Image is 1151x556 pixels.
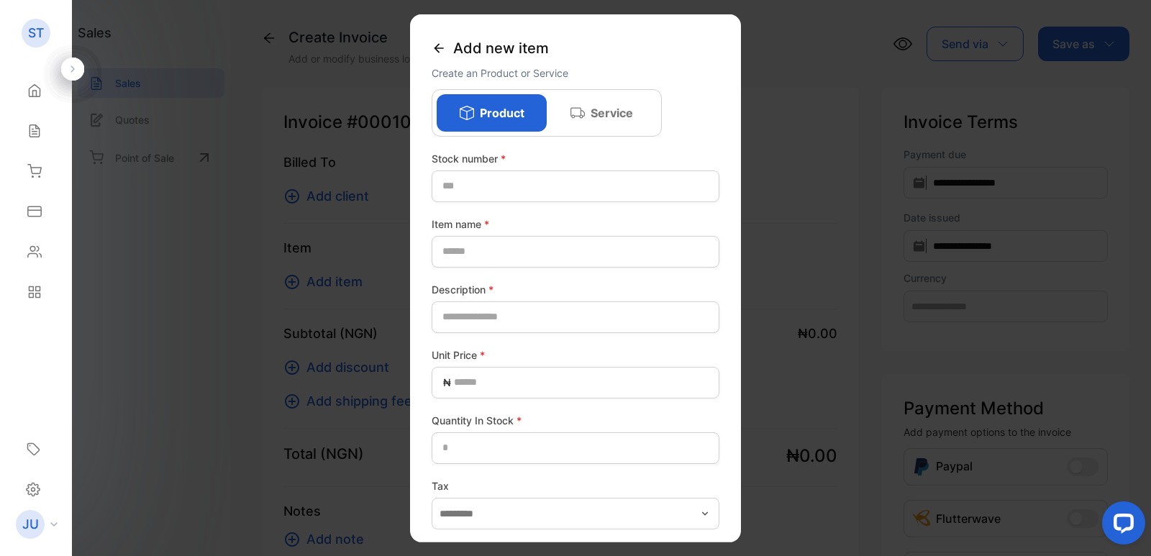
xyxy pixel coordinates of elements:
label: Tax [432,478,719,493]
label: Description [432,281,719,296]
label: Item name [432,216,719,231]
span: ₦ [443,375,451,390]
label: Unit Price [432,347,719,362]
p: JU [22,515,39,534]
label: Quantity In Stock [432,412,719,427]
label: Stock number [432,150,719,165]
iframe: LiveChat chat widget [1091,496,1151,556]
p: Service [591,104,633,121]
p: ST [28,24,44,42]
p: Product [480,104,524,121]
span: Create an Product or Service [432,66,568,78]
span: Add new item [453,37,549,58]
